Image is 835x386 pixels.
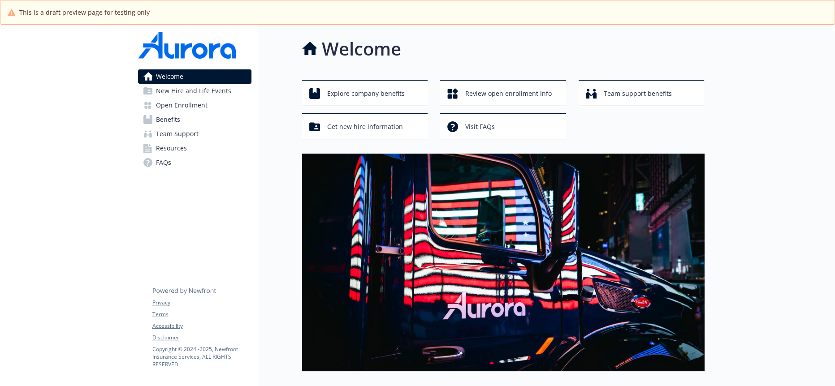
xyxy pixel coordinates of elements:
[138,141,251,155] a: Resources
[138,127,251,141] a: Team Support
[152,299,251,307] a: Privacy
[138,155,251,170] a: FAQs
[440,80,566,106] button: Review open enrollment info
[156,127,199,141] span: Team Support
[604,85,672,102] span: Team support benefits
[440,113,566,139] button: Visit FAQs
[138,69,251,84] a: Welcome
[156,69,183,84] span: Welcome
[465,118,495,135] span: Visit FAQs
[302,113,428,139] button: Get new hire information
[152,310,251,318] a: Terms
[302,80,428,106] button: Explore company benefits
[138,112,251,127] a: Benefits
[327,85,405,102] span: Explore company benefits
[579,80,705,106] button: Team support benefits
[152,345,251,368] p: Copyright © 2024 - 2025 , Newfront Insurance Services, ALL RIGHTS RESERVED
[152,322,251,330] a: Accessibility
[465,85,552,102] span: Review open enrollment info
[138,84,251,98] a: New Hire and Life Events
[322,35,401,62] h1: Welcome
[327,118,403,135] span: Get new hire information
[156,141,187,155] span: Resources
[156,155,171,170] span: FAQs
[156,112,180,127] span: Benefits
[302,154,705,371] img: overview page banner
[138,98,251,112] a: Open Enrollment
[156,84,231,98] span: New Hire and Life Events
[19,8,150,17] span: This is a draft preview page for testing only
[152,334,251,342] a: Disclaimer
[156,98,208,112] span: Open Enrollment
